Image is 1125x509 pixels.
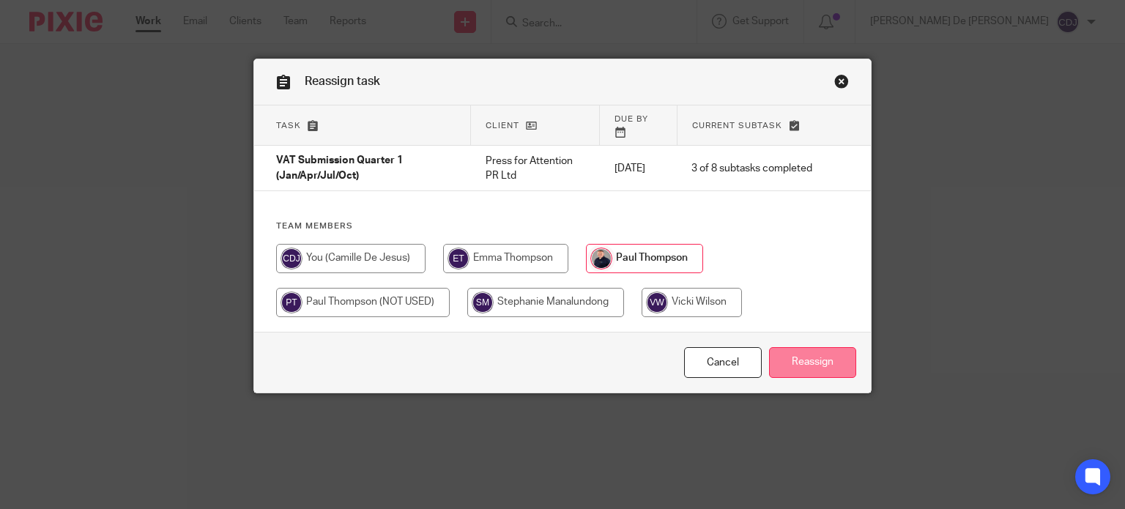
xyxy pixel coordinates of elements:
[276,122,301,130] span: Task
[692,122,782,130] span: Current subtask
[276,220,850,232] h4: Team members
[769,347,856,379] input: Reassign
[486,154,585,184] p: Press for Attention PR Ltd
[834,74,849,94] a: Close this dialog window
[276,156,403,182] span: VAT Submission Quarter 1 (Jan/Apr/Jul/Oct)
[305,75,380,87] span: Reassign task
[615,115,648,123] span: Due by
[684,347,762,379] a: Close this dialog window
[486,122,519,130] span: Client
[615,161,662,176] p: [DATE]
[677,146,827,191] td: 3 of 8 subtasks completed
